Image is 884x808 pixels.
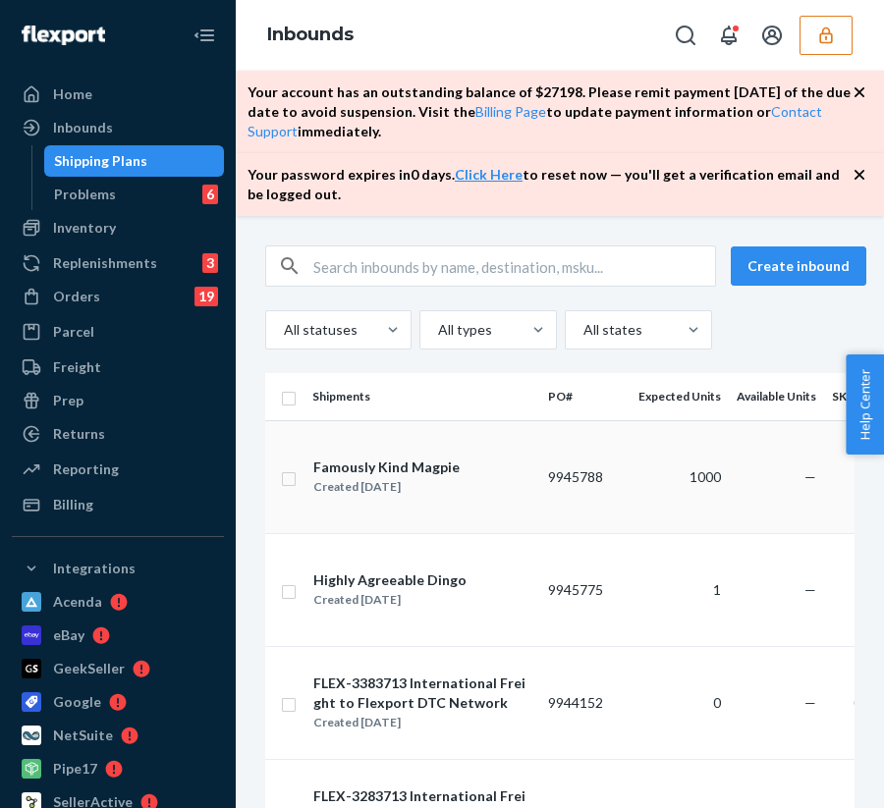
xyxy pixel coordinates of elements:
[854,581,861,598] span: 1
[12,454,224,485] a: Reporting
[53,559,136,578] div: Integrations
[53,322,94,342] div: Parcel
[12,247,224,279] a: Replenishments3
[44,179,225,210] a: Problems6
[540,373,631,420] th: PO#
[54,185,116,204] div: Problems
[436,320,438,340] input: All types
[248,82,853,141] p: Your account has an outstanding balance of $ 27198 . Please remit payment [DATE] of the due date ...
[540,420,631,533] td: 9945788
[202,253,218,273] div: 3
[53,253,157,273] div: Replenishments
[12,212,224,243] a: Inventory
[313,673,531,713] div: FLEX-3383713 International Freight to Flexport DTC Network
[53,726,113,745] div: NetSuite
[12,351,224,383] a: Freight
[304,373,540,420] th: Shipments
[53,692,101,712] div: Google
[713,694,721,711] span: 0
[455,166,523,183] a: Click Here
[540,533,631,646] td: 9945775
[631,373,729,420] th: Expected Units
[12,281,224,312] a: Orders19
[53,759,97,779] div: Pipe17
[53,592,102,612] div: Acenda
[690,468,721,485] span: 1000
[313,246,715,286] input: Search inbounds by name, destination, msku...
[12,418,224,450] a: Returns
[12,112,224,143] a: Inbounds
[202,185,218,204] div: 6
[313,477,460,497] div: Created [DATE]
[12,553,224,584] button: Integrations
[804,468,816,485] span: —
[282,320,284,340] input: All statuses
[53,625,84,645] div: eBay
[185,16,224,55] button: Close Navigation
[581,320,583,340] input: All states
[752,16,792,55] button: Open account menu
[53,287,100,306] div: Orders
[729,373,824,420] th: Available Units
[313,570,467,590] div: Highly Agreeable Dingo
[12,653,224,684] a: GeekSeller
[12,686,224,718] a: Google
[12,79,224,110] a: Home
[713,581,721,598] span: 1
[12,385,224,416] a: Prep
[53,391,83,410] div: Prep
[53,659,125,678] div: GeekSeller
[846,354,884,455] button: Help Center
[53,84,92,104] div: Home
[44,145,225,177] a: Shipping Plans
[54,151,147,171] div: Shipping Plans
[731,246,866,286] button: Create inbound
[804,694,816,711] span: —
[12,753,224,784] a: Pipe17
[709,16,748,55] button: Open notifications
[854,468,861,485] span: 1
[12,489,224,520] a: Billing
[53,459,119,479] div: Reporting
[53,218,116,238] div: Inventory
[313,590,467,610] div: Created [DATE]
[194,287,218,306] div: 19
[22,26,105,45] img: Flexport logo
[53,495,93,514] div: Billing
[313,458,460,477] div: Famously Kind Magpie
[53,357,101,377] div: Freight
[12,720,224,751] a: NetSuite
[53,118,113,137] div: Inbounds
[475,103,546,120] a: Billing Page
[12,619,224,651] a: eBay
[267,24,354,45] a: Inbounds
[540,646,631,759] td: 9944152
[248,165,853,204] p: Your password expires in 0 days . to reset now — you'll get a verification email and be logged out.
[53,424,105,444] div: Returns
[313,713,531,732] div: Created [DATE]
[804,581,816,598] span: —
[854,694,861,711] span: 0
[12,316,224,348] a: Parcel
[12,586,224,618] a: Acenda
[666,16,705,55] button: Open Search Box
[824,373,877,420] th: SKUs
[251,7,369,64] ol: breadcrumbs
